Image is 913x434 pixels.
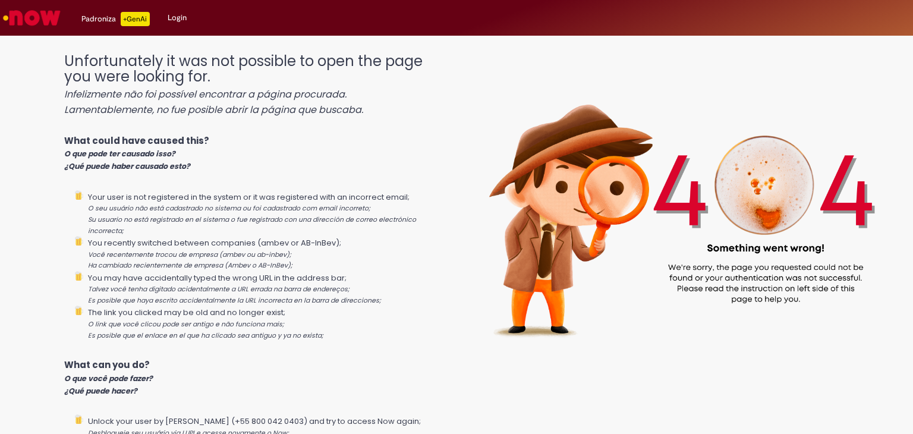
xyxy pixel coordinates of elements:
h1: Unfortunately it was not possible to open the page you were looking for. [64,54,446,117]
img: ServiceNow [1,6,62,30]
li: You recently switched between companies (ambev or AB-InBev); [88,236,446,271]
i: Ha cambiado recientemente de empresa (Ambev o AB-InBev); [88,261,292,270]
i: ¿Qué puede hacer? [64,386,137,396]
li: The link you clicked may be old and no longer exist; [88,306,446,341]
i: O link que você clicou pode ser antigo e não funciona mais; [88,320,284,329]
i: Es posible que el enlace en el que ha clicado sea antiguo y ya no exista; [88,331,323,340]
p: +GenAi [121,12,150,26]
div: Padroniza [81,12,150,26]
i: ¿Qué puede haber causado esto? [64,161,190,171]
i: Lamentablemente, no fue posible abrir la página que buscaba. [64,103,363,117]
i: Talvez você tenha digitado acidentalmente a URL errada na barra de endereços; [88,285,350,294]
p: What could have caused this? [64,134,446,172]
i: Infelizmente não foi possível encontrar a página procurada. [64,87,347,101]
li: Your user is not registered in the system or it was registered with an incorrect email; [88,190,446,236]
i: Você recentemente trocou de empresa (ambev ou ab-inbev); [88,250,291,259]
i: Su usuario no está registrado en el sistema o fue registrado con una dirección de correo electrón... [88,215,416,235]
i: O seu usuário não está cadastrado no sistema ou foi cadastrado com email incorreto; [88,204,370,213]
li: You may have accidentally typed the wrong URL in the address bar; [88,271,446,306]
img: 404_ambev_new.png [446,42,913,367]
i: O que pode ter causado isso? [64,149,175,159]
i: Es posible que haya escrito accidentalmente la URL incorrecta en la barra de direcciones; [88,296,381,305]
p: What can you do? [64,358,446,397]
i: O que você pode fazer? [64,373,153,383]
